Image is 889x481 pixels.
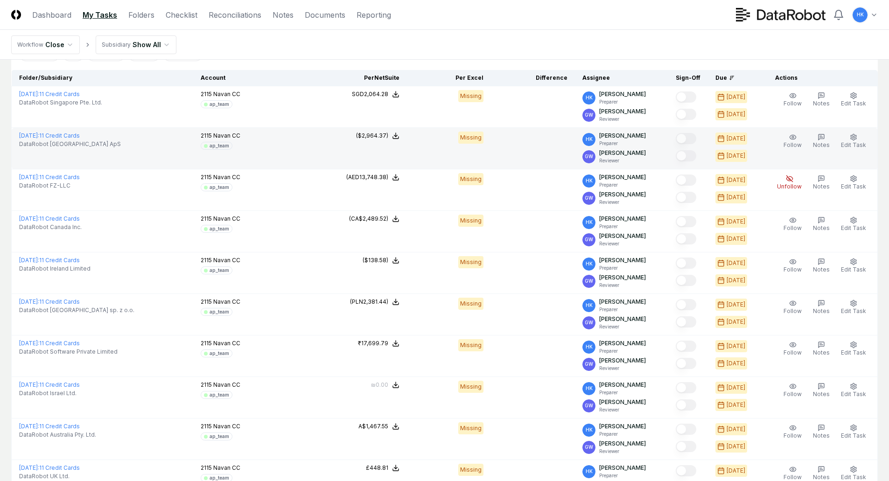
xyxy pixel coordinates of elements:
[458,90,483,102] div: Missing
[350,298,399,306] button: (PLN2,381.44)
[676,441,696,452] button: Mark complete
[727,383,745,392] div: [DATE]
[813,349,830,356] span: Notes
[811,422,832,442] button: Notes
[782,381,804,400] button: Follow
[676,299,696,310] button: Mark complete
[213,174,240,181] span: Navan CC
[349,215,399,223] button: (CA$2,489.52)
[599,298,646,306] p: [PERSON_NAME]
[599,240,646,247] p: Reviewer
[599,256,646,265] p: [PERSON_NAME]
[599,232,646,240] p: [PERSON_NAME]
[599,472,646,479] p: Preparer
[841,474,866,481] span: Edit Task
[676,382,696,393] button: Mark complete
[19,140,121,148] span: DataRobot [GEOGRAPHIC_DATA] ApS
[727,467,745,475] div: [DATE]
[811,173,832,193] button: Notes
[19,389,77,397] span: DataRobot Israel Ltd.
[201,257,212,264] span: 2115
[839,256,868,276] button: Edit Task
[11,35,176,54] nav: breadcrumb
[19,215,80,222] a: [DATE]:11 Credit Cards
[305,9,345,21] a: Documents
[19,215,39,222] span: [DATE] :
[586,468,593,475] span: HK
[676,133,696,144] button: Mark complete
[371,381,399,389] button: ₪0.00
[813,474,830,481] span: Notes
[491,70,575,86] th: Difference
[599,323,646,330] p: Reviewer
[585,236,593,243] span: GW
[784,432,802,439] span: Follow
[210,350,229,357] div: ap_team
[839,215,868,234] button: Edit Task
[363,256,399,265] button: ($138.58)
[727,318,745,326] div: [DATE]
[458,298,483,310] div: Missing
[782,339,804,359] button: Follow
[11,10,21,20] img: Logo
[201,132,212,139] span: 2115
[458,132,483,144] div: Missing
[599,439,646,448] p: [PERSON_NAME]
[782,90,804,110] button: Follow
[813,224,830,231] span: Notes
[352,90,399,98] button: SGD2,064.28
[599,223,646,230] p: Preparer
[585,112,593,119] span: GW
[17,41,43,49] div: Workflow
[366,464,388,472] div: £448.81
[19,265,91,273] span: DataRobot Ireland Limited
[585,444,593,451] span: GW
[575,70,668,86] th: Assignee
[273,9,294,21] a: Notes
[210,225,229,232] div: ap_team
[458,339,483,351] div: Missing
[201,423,212,430] span: 2115
[811,298,832,317] button: Notes
[599,157,646,164] p: Reviewer
[727,300,745,309] div: [DATE]
[813,307,830,314] span: Notes
[813,141,830,148] span: Notes
[727,110,745,119] div: [DATE]
[777,183,802,190] span: Unfollow
[19,381,39,388] span: [DATE] :
[458,464,483,476] div: Missing
[676,233,696,244] button: Mark complete
[811,90,832,110] button: Notes
[599,406,646,413] p: Reviewer
[782,215,804,234] button: Follow
[213,298,240,305] span: Navan CC
[782,298,804,317] button: Follow
[458,422,483,434] div: Missing
[727,235,745,243] div: [DATE]
[585,319,593,326] span: GW
[811,132,832,151] button: Notes
[727,259,745,267] div: [DATE]
[727,134,745,143] div: [DATE]
[407,70,491,86] th: Per Excel
[599,365,646,372] p: Reviewer
[775,173,804,193] button: Unfollow
[839,90,868,110] button: Edit Task
[19,423,39,430] span: [DATE] :
[599,173,646,181] p: [PERSON_NAME]
[784,224,802,231] span: Follow
[599,381,646,389] p: [PERSON_NAME]
[346,173,399,181] button: (AED13,748.38)
[599,181,646,188] p: Preparer
[213,91,240,98] span: Navan CC
[811,339,832,359] button: Notes
[782,256,804,276] button: Follow
[201,215,212,222] span: 2115
[599,448,646,455] p: Reviewer
[727,401,745,409] div: [DATE]
[19,348,118,356] span: DataRobot Software Private Limited
[784,141,802,148] span: Follow
[599,315,646,323] p: [PERSON_NAME]
[166,9,197,21] a: Checklist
